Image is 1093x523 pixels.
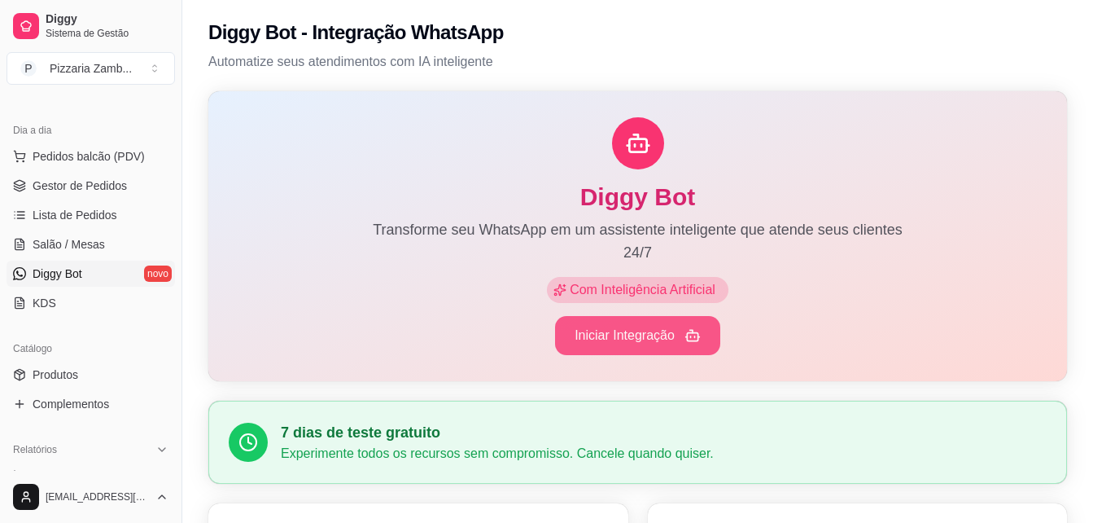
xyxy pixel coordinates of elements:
div: Dia a dia [7,117,175,143]
span: Gestor de Pedidos [33,178,127,194]
span: [EMAIL_ADDRESS][DOMAIN_NAME] [46,490,149,503]
span: Diggy [46,12,168,27]
a: Diggy Botnovo [7,261,175,287]
a: KDS [7,290,175,316]
span: P [20,60,37,77]
p: Transforme seu WhatsApp em um assistente inteligente que atende seus clientes 24/7 [365,218,912,264]
div: Pizzaria Zamb ... [50,60,132,77]
span: Relatórios de vendas [33,468,140,484]
a: Gestor de Pedidos [7,173,175,199]
h1: Diggy Bot [234,182,1041,212]
span: Sistema de Gestão [46,27,168,40]
span: Relatórios [13,443,57,456]
span: Diggy Bot [33,266,82,282]
a: DiggySistema de Gestão [7,7,175,46]
a: Salão / Mesas [7,231,175,257]
button: [EMAIL_ADDRESS][DOMAIN_NAME] [7,477,175,516]
h2: Diggy Bot - Integração WhatsApp [208,20,504,46]
div: Catálogo [7,336,175,362]
a: Produtos [7,362,175,388]
span: Lista de Pedidos [33,207,117,223]
button: Select a team [7,52,175,85]
p: Experimente todos os recursos sem compromisso. Cancele quando quiser. [281,444,1047,464]
a: Complementos [7,391,175,417]
span: Salão / Mesas [33,236,105,253]
a: Lista de Pedidos [7,202,175,228]
span: KDS [33,295,56,311]
button: Iniciar Integração [555,316,720,355]
p: Automatize seus atendimentos com IA inteligente [208,52,1067,72]
span: Complementos [33,396,109,412]
button: Pedidos balcão (PDV) [7,143,175,169]
a: Relatórios de vendas [7,463,175,489]
span: Produtos [33,367,78,383]
span: Com Inteligência Artificial [566,280,722,300]
h3: 7 dias de teste gratuito [281,421,1047,444]
span: Pedidos balcão (PDV) [33,148,145,165]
